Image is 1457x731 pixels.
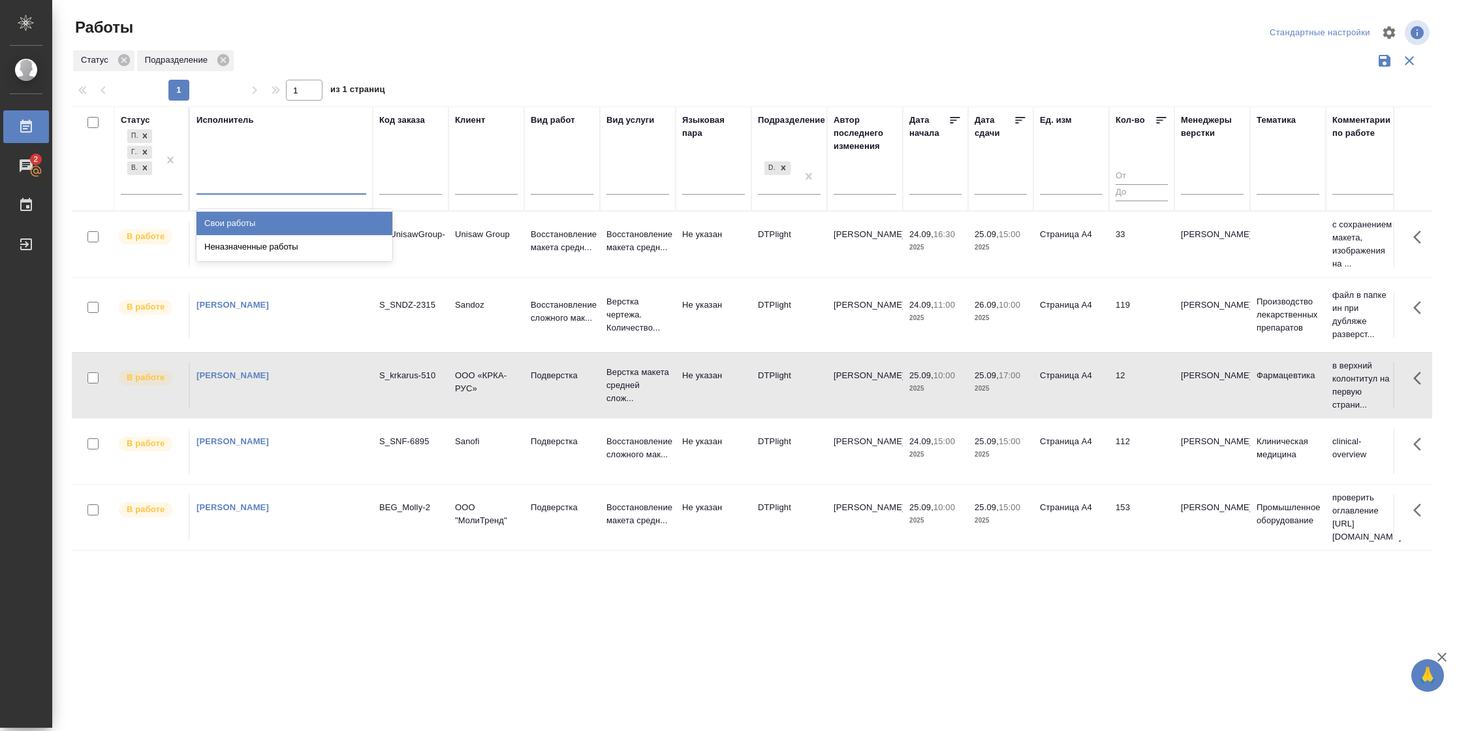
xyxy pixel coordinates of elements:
button: Здесь прячутся важные кнопки [1405,221,1437,253]
div: Подбор, Готов к работе, В работе [126,144,153,161]
p: [PERSON_NAME] [1181,501,1244,514]
p: ООО "МолиТренд" [455,501,518,527]
div: Языковая пара [682,114,745,140]
p: 17:00 [999,370,1020,380]
button: 🙏 [1411,659,1444,692]
td: DTPlight [751,495,827,540]
div: Подбор, Готов к работе, В работе [126,128,153,144]
p: 15:00 [999,436,1020,446]
td: Страница А4 [1033,495,1109,540]
span: Настроить таблицу [1373,17,1405,48]
td: Страница А4 [1033,221,1109,267]
div: Исполнитель выполняет работу [117,369,182,387]
a: [PERSON_NAME] [196,502,269,512]
div: S_UnisawGroup-46 [379,228,442,254]
a: [PERSON_NAME] [196,300,269,310]
p: 2025 [909,382,962,395]
div: Исполнитель выполняет работу [117,228,182,246]
p: 2025 [909,514,962,527]
div: Подбор, Готов к работе, В работе [126,160,153,176]
td: 12 [1109,363,1174,408]
p: Промышленное оборудование [1257,501,1319,527]
p: ООО «КРКА-РУС» [455,369,518,395]
div: DTPlight [763,160,792,176]
div: Код заказа [379,114,425,127]
td: DTPlight [751,363,827,408]
div: Автор последнего изменения [834,114,896,153]
td: [PERSON_NAME] [827,292,903,338]
p: Sandoz [455,299,518,312]
p: в верхний колонтитул на первую страни... [1332,359,1395,412]
p: 15:00 [933,436,955,446]
div: Дата начала [909,114,948,140]
p: 11:00 [933,300,955,310]
p: 24.09, [909,300,933,310]
button: Здесь прячутся важные кнопки [1405,495,1437,526]
div: Клиент [455,114,485,127]
p: 15:00 [999,502,1020,512]
td: 153 [1109,495,1174,540]
p: 25.09, [909,370,933,380]
td: [PERSON_NAME] [827,429,903,474]
div: Менеджеры верстки [1181,114,1244,140]
td: DTPlight [751,221,827,267]
div: Статус [73,50,134,71]
input: До [1116,184,1168,201]
p: [PERSON_NAME] [1181,435,1244,448]
p: 2025 [975,312,1027,325]
p: 25.09, [975,502,999,512]
p: Unisaw Group [455,228,518,241]
div: Подбор [127,129,138,143]
p: 2025 [909,312,962,325]
div: Дата сдачи [975,114,1014,140]
td: Страница А4 [1033,292,1109,338]
td: 33 [1109,221,1174,267]
p: 2025 [909,241,962,254]
p: файл в папке ин при дубляже разверст... [1332,289,1395,341]
p: В работе [127,437,164,450]
div: Подразделение [758,114,825,127]
span: 🙏 [1417,662,1439,689]
td: [PERSON_NAME] [827,363,903,408]
td: [PERSON_NAME] [827,495,903,540]
button: Здесь прячутся важные кнопки [1405,429,1437,460]
td: 119 [1109,292,1174,338]
p: В работе [127,503,164,516]
div: Готов к работе [127,146,138,159]
div: Подразделение [137,50,234,71]
div: Исполнитель [196,114,254,127]
button: Здесь прячутся важные кнопки [1405,292,1437,323]
p: Фармацевтика [1257,369,1319,382]
p: Статус [81,54,113,67]
p: Производство лекарственных препаратов [1257,295,1319,334]
p: 2025 [975,382,1027,395]
p: 25.09, [975,370,999,380]
p: Верстка чертежа. Количество... [606,295,669,334]
p: 24.09, [909,436,933,446]
p: Восстановление макета средн... [531,228,593,254]
div: S_krkarus-510 [379,369,442,382]
a: [PERSON_NAME] [196,436,269,446]
td: Не указан [676,495,751,540]
p: clinical-overview [1332,435,1395,461]
p: В работе [127,371,164,384]
p: Клиническая медицина [1257,435,1319,461]
div: Неназначенные работы [196,235,392,259]
a: 2 [3,150,49,182]
p: В работе [127,230,164,243]
button: Сохранить фильтры [1372,48,1397,73]
p: Восстановление макета средн... [606,501,669,527]
div: Тематика [1257,114,1296,127]
p: Подверстка [531,369,593,382]
div: S_SNDZ-2315 [379,299,442,312]
td: Не указан [676,429,751,474]
div: Свои работы [196,212,392,235]
div: Вид работ [531,114,575,127]
td: 112 [1109,429,1174,474]
p: Sanofi [455,435,518,448]
p: 25.09, [975,436,999,446]
a: [PERSON_NAME] [196,370,269,380]
p: проверить оглавление [URL][DOMAIN_NAME].. [1332,491,1395,544]
p: 2025 [909,448,962,461]
p: [PERSON_NAME] [1181,228,1244,241]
